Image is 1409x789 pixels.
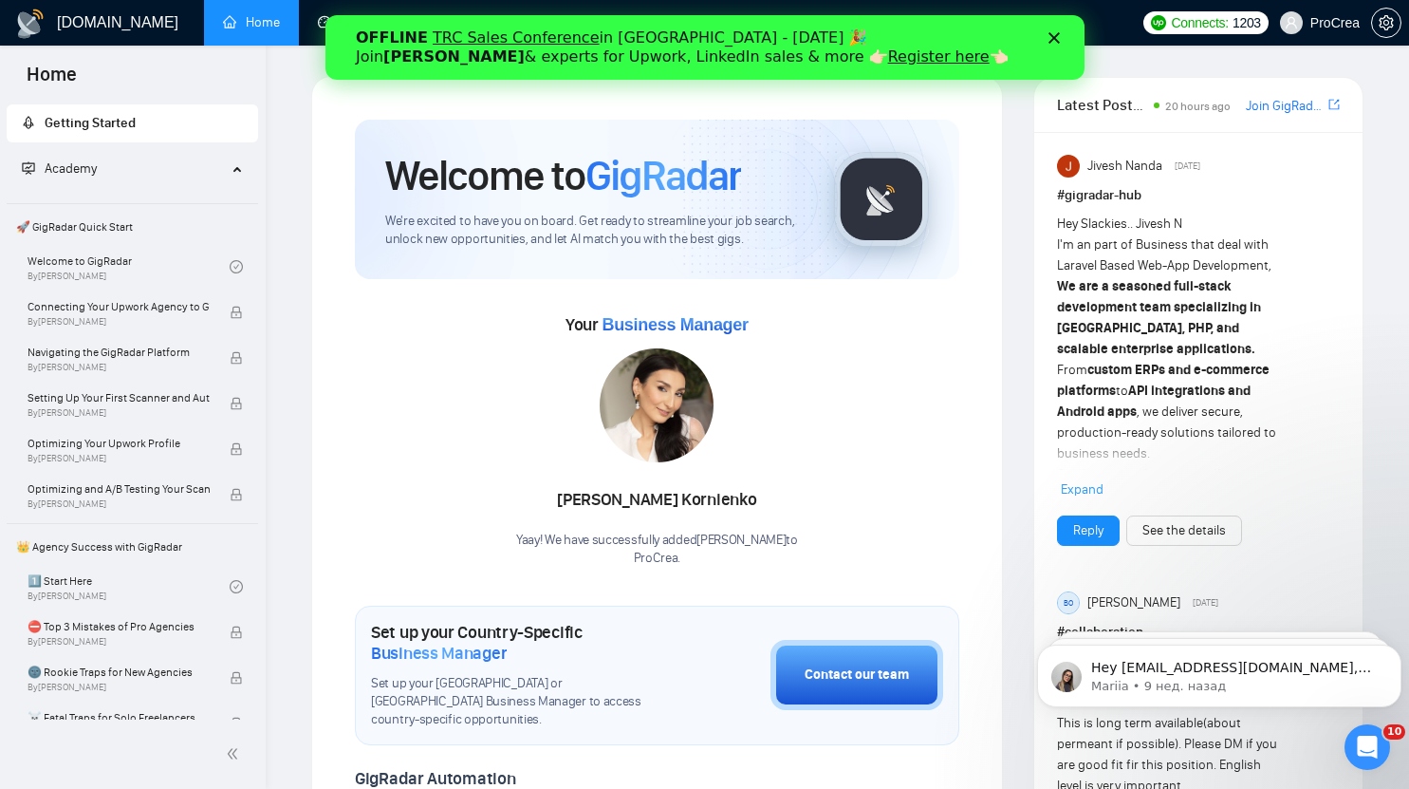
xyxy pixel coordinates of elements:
[22,161,35,175] span: fund-projection-screen
[28,407,210,419] span: By [PERSON_NAME]
[770,640,943,710] button: Contact our team
[7,104,258,142] li: Getting Started
[22,116,35,129] span: rocket
[230,671,243,685] span: lock
[371,622,676,664] h1: Set up your Country-Specific
[1175,158,1200,175] span: [DATE]
[585,150,741,201] span: GigRadar
[318,14,404,30] a: dashboardDashboard
[28,453,210,464] span: By [PERSON_NAME]
[834,152,929,247] img: gigradar-logo.png
[516,550,798,568] p: ProCrea .
[230,717,243,730] span: lock
[1233,12,1261,33] span: 1203
[563,32,664,50] a: Register here
[1372,15,1400,30] span: setting
[230,442,243,456] span: lock
[371,643,507,664] span: Business Manager
[1383,724,1405,740] span: 10
[230,580,243,593] span: check-circle
[1087,156,1162,177] span: Jivesh Nanda
[230,397,243,410] span: lock
[325,15,1085,80] iframe: Intercom live chat баннер
[1371,15,1401,30] a: setting
[1371,8,1401,38] button: setting
[371,675,676,729] span: Set up your [GEOGRAPHIC_DATA] or [GEOGRAPHIC_DATA] Business Manager to access country-specific op...
[1029,605,1409,738] iframe: Intercom notifications сообщение
[1246,96,1325,117] a: Join GigRadar Slack Community
[28,316,210,328] span: By [PERSON_NAME]
[602,315,748,334] span: Business Manager
[15,9,46,39] img: logo
[516,484,798,517] div: [PERSON_NAME] Kornienko
[805,665,909,686] div: Contact our team
[28,498,210,510] span: By [PERSON_NAME]
[1344,724,1390,770] iframe: Intercom live chat
[45,115,136,131] span: Getting Started
[1058,592,1079,613] div: BO
[1087,592,1180,613] span: [PERSON_NAME]
[28,663,210,682] span: 🌚 Rookie Traps for New Agencies
[1285,16,1298,29] span: user
[1328,97,1340,112] span: export
[1057,383,1251,420] strong: API integrations and Android apps
[516,532,798,568] div: Yaay! We have successfully added [PERSON_NAME] to
[1057,362,1270,399] strong: custom ERPs and e-commerce platforms
[723,17,742,28] div: Закрыть
[1151,15,1166,30] img: upwork-logo.png
[28,636,210,648] span: By [PERSON_NAME]
[1061,481,1103,498] span: Expand
[226,744,245,763] span: double-left
[62,73,348,90] p: Message from Mariia, sent 9 нед. назад
[1073,520,1103,541] a: Reply
[28,362,210,373] span: By [PERSON_NAME]
[45,160,97,177] span: Academy
[230,351,243,365] span: lock
[223,14,280,30] a: homeHome
[230,626,243,639] span: lock
[28,566,230,608] a: 1️⃣ Start HereBy[PERSON_NAME]
[9,208,256,246] span: 🚀 GigRadar Quick Start
[28,246,230,288] a: Welcome to GigRadarBy[PERSON_NAME]
[442,14,512,30] a: searchScanner
[1057,93,1148,117] span: Latest Posts from the GigRadar Community
[28,388,210,407] span: Setting Up Your First Scanner and Auto-Bidder
[28,434,210,453] span: Optimizing Your Upwork Profile
[230,306,243,319] span: lock
[28,297,210,316] span: Connecting Your Upwork Agency to GigRadar
[22,160,97,177] span: Academy
[1057,185,1340,206] h1: # gigradar-hub
[600,348,714,462] img: 1686180512112-101.jpg
[1126,516,1242,546] button: See the details
[565,314,749,335] span: Your
[1057,466,1265,524] strong: long-term client partnerships, reliable delivery, and growth-driven development
[385,150,741,201] h1: Welcome to
[1057,278,1261,357] strong: We are a seasoned full-stack development team specializing in [GEOGRAPHIC_DATA], PHP, and scalabl...
[1172,12,1229,33] span: Connects:
[28,343,210,362] span: Navigating the GigRadar Platform
[9,528,256,566] span: 👑 Agency Success with GigRadar
[28,708,210,727] span: ☠️ Fatal Traps for Solo Freelancers
[230,488,243,501] span: lock
[1142,520,1226,541] a: See the details
[230,260,243,273] span: check-circle
[62,55,347,278] span: Hey [EMAIL_ADDRESS][DOMAIN_NAME], Looks like your Upwork agency ProCrea ran out of connects. We r...
[1165,100,1231,113] span: 20 hours ago
[1057,155,1080,178] img: Jivesh Nanda
[28,617,210,636] span: ⛔ Top 3 Mistakes of Pro Agencies
[355,768,515,789] span: GigRadar Automation
[385,213,804,249] span: We're excited to have you on board. Get ready to streamline your job search, unlock new opportuni...
[11,61,92,101] span: Home
[1057,516,1120,546] button: Reply
[28,479,210,498] span: Optimizing and A/B Testing Your Scanner for Better Results
[28,682,210,693] span: By [PERSON_NAME]
[1328,96,1340,114] a: export
[1193,594,1218,611] span: [DATE]
[1057,214,1284,715] div: Hey Slackies.. Jivesh N I'm an part of Business that deal with Laravel Based Web-App Development,...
